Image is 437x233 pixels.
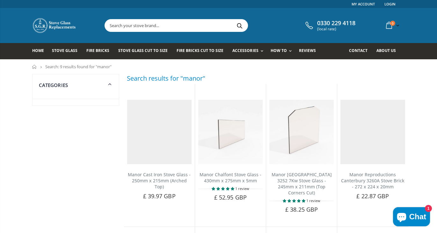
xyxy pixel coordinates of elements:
[143,192,176,200] span: £ 39.97 GBP
[105,19,319,32] input: Search your stove brand...
[299,43,321,59] a: Reviews
[32,18,77,33] img: Stove Glass Replacement
[32,48,44,53] span: Home
[233,19,247,32] button: Search
[283,198,306,203] span: 5.00 stars
[304,20,355,31] a: 0330 229 4118 (local rate)
[317,27,355,31] span: (local rate)
[232,48,258,53] span: Accessories
[212,186,235,191] span: 5.00 stars
[177,43,228,59] a: Fire Bricks Cut To Size
[118,48,168,53] span: Stove Glass Cut To Size
[127,74,205,83] h3: Search results for "manor"
[269,100,334,164] img: Manor Cambridge 3252 replacement stove glass
[232,43,266,59] a: Accessories
[356,192,389,200] span: £ 22.87 GBP
[52,48,77,53] span: Stove Glass
[118,43,172,59] a: Stove Glass Cut To Size
[349,48,368,53] span: Contact
[235,186,249,191] span: 1 review
[45,64,112,69] span: Search: 9 results found for "manor"
[341,171,404,190] a: Manor Reproductions Canterbury 3260A Stove Brick - 272 x 224 x 20mm
[390,21,395,26] span: 0
[391,207,432,228] inbox-online-store-chat: Shopify online store chat
[200,171,261,184] a: Manor Chalfont Stove Glass - 430mm x 275mm x 5mm
[177,48,223,53] span: Fire Bricks Cut To Size
[306,198,320,203] span: 1 review
[299,48,316,53] span: Reviews
[272,171,332,196] a: Manor [GEOGRAPHIC_DATA] 3252 7Kw Stove Glass - 245mm x 211mm (Top Corners Cut)
[317,20,355,27] span: 0330 229 4118
[383,19,401,32] a: 0
[86,48,109,53] span: Fire Bricks
[86,43,114,59] a: Fire Bricks
[285,206,318,213] span: £ 38.25 GBP
[32,65,37,69] a: Home
[128,171,191,190] a: Manor Cast Iron Stove Glass - 250mm x 215mm (Arched Top)
[214,193,247,201] span: £ 52.95 GBP
[198,100,263,164] img: Manor Chalfont stove glass
[271,48,287,53] span: How To
[376,43,401,59] a: About us
[32,43,49,59] a: Home
[52,43,82,59] a: Stove Glass
[39,82,68,88] span: Categories
[349,43,372,59] a: Contact
[376,48,396,53] span: About us
[271,43,295,59] a: How To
